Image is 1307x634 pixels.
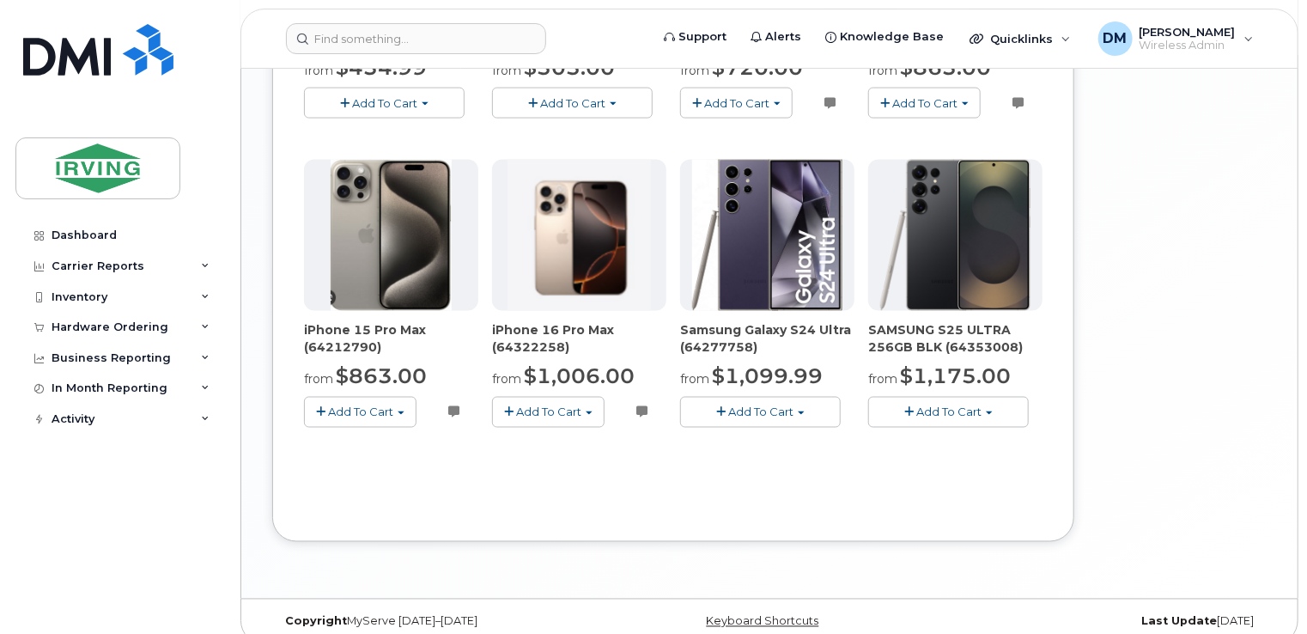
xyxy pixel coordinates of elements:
small: from [304,372,333,387]
button: Add To Cart [868,397,1029,427]
div: David Muir [1086,21,1266,56]
a: Alerts [739,20,813,54]
a: Support [652,20,739,54]
span: $863.00 [900,55,991,80]
span: Add To Cart [892,96,957,110]
img: s25_ultra__1_.png [880,160,1030,311]
span: $1,006.00 [524,364,635,389]
span: Alerts [765,28,801,46]
span: $1,099.99 [712,364,823,389]
div: [DATE] [935,615,1267,629]
a: Keyboard Shortcuts [707,615,819,628]
span: Add To Cart [916,405,982,419]
button: Add To Cart [680,88,793,118]
span: Add To Cart [516,405,581,419]
span: $863.00 [336,364,427,389]
button: Add To Cart [492,397,605,427]
img: 16_pro.png [508,160,651,311]
span: DM [1103,28,1128,49]
img: Chandlers24ultra.png [692,160,842,311]
div: iPhone 15 Pro Max (64212790) [304,321,478,356]
small: from [868,63,897,78]
span: $505.00 [524,55,615,80]
button: Add To Cart [868,88,981,118]
span: Quicklinks [990,32,1053,46]
small: from [492,372,521,387]
span: Add To Cart [728,405,793,419]
span: Add To Cart [704,96,769,110]
span: Add To Cart [328,405,393,419]
span: $434.99 [336,55,427,80]
span: [PERSON_NAME] [1140,25,1236,39]
span: Add To Cart [540,96,605,110]
small: from [304,63,333,78]
strong: Copyright [285,615,347,628]
button: Add To Cart [492,88,653,118]
small: from [492,63,521,78]
small: from [680,63,709,78]
span: Support [678,28,726,46]
button: Add To Cart [304,88,465,118]
button: Add To Cart [304,397,416,427]
img: iPhone_15_pro_max.png [331,160,452,311]
a: Knowledge Base [813,20,956,54]
span: $1,175.00 [900,364,1011,389]
input: Find something... [286,23,546,54]
small: from [868,372,897,387]
span: Knowledge Base [840,28,944,46]
div: SAMSUNG S25 ULTRA 256GB BLK (64353008) [868,321,1043,356]
span: Wireless Admin [1140,39,1236,52]
button: Add To Cart [680,397,841,427]
div: MyServe [DATE]–[DATE] [272,615,604,629]
div: Quicklinks [957,21,1083,56]
div: Samsung Galaxy S24 Ultra (64277758) [680,321,854,356]
div: iPhone 16 Pro Max (64322258) [492,321,666,356]
small: from [680,372,709,387]
span: Add To Cart [352,96,417,110]
strong: Last Update [1141,615,1217,628]
span: $720.00 [712,55,803,80]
